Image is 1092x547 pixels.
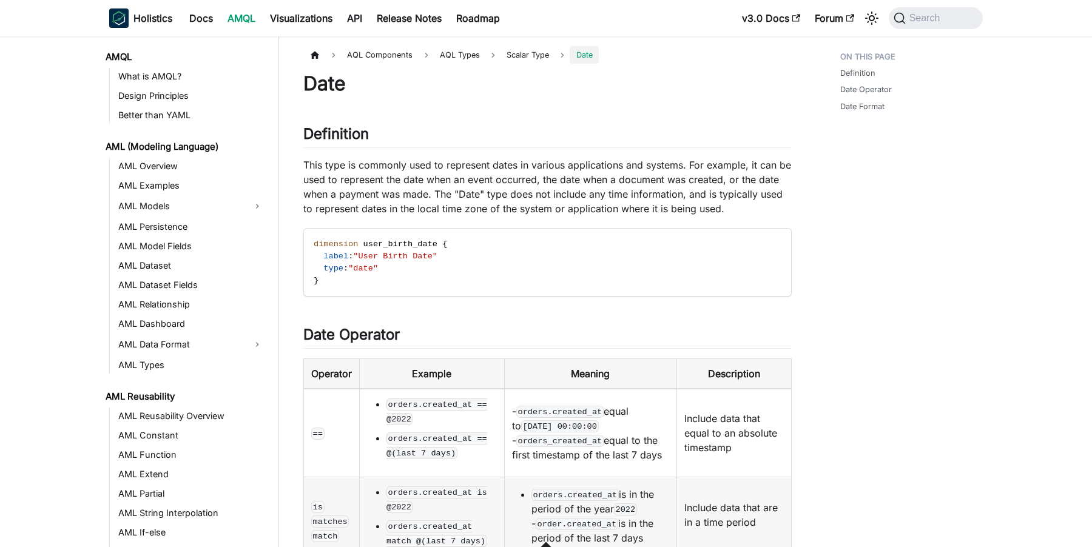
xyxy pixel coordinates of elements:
span: "date" [348,264,378,273]
code: 2022 [614,503,637,515]
span: { [442,240,447,249]
span: "User Birth Date" [353,252,437,261]
a: AMQL [220,8,263,28]
code: == [311,428,325,440]
a: Better than YAML [115,107,268,124]
code: orders_created_at [516,435,604,447]
span: AQL Components [341,46,419,64]
img: Holistics [109,8,129,28]
a: AML Dashboard [115,315,268,332]
a: AML Dataset [115,257,268,274]
a: Docs [182,8,220,28]
code: orders.created_at is @2022 [386,486,487,513]
button: Search (Command+K) [889,7,983,29]
a: v3.0 Docs [735,8,807,28]
a: AML Models [115,196,246,216]
a: AML Partial [115,485,268,502]
a: Release Notes [369,8,449,28]
code: match [311,530,339,542]
span: dimension [314,240,358,249]
h1: Date [303,72,792,96]
a: AML Relationship [115,296,268,313]
a: AML Dataset Fields [115,277,268,294]
a: What is AMQL? [115,68,268,85]
span: Search [906,13,948,24]
th: Operator [304,359,360,389]
a: Roadmap [449,8,507,28]
a: Definition [840,67,875,79]
a: AML Extend [115,466,268,483]
th: Meaning [504,359,676,389]
a: AML Reusability [102,388,268,405]
a: Home page [303,46,326,64]
nav: Breadcrumbs [303,46,792,64]
a: Design Principles [115,87,268,104]
span: : [343,264,348,273]
code: order.created_at [536,518,618,530]
a: API [340,8,369,28]
h2: Date Operator [303,326,792,349]
span: Scalar Type [500,46,555,64]
a: HolisticsHolisticsHolistics [109,8,172,28]
a: Date Format [840,101,885,112]
code: orders.created_at == @(last 7 days) [386,432,487,459]
a: AML Examples [115,177,268,194]
button: Expand sidebar category 'AML Models' [246,196,268,216]
th: Example [360,359,505,389]
span: } [314,276,318,285]
a: Visualizations [263,8,340,28]
button: Expand sidebar category 'AML Data Format' [246,335,268,354]
span: : [348,252,353,261]
a: AML Constant [115,427,268,444]
b: Holistics [133,11,172,25]
a: AML Persistence [115,218,268,235]
a: AML Model Fields [115,238,268,255]
a: AML Data Format [115,335,246,354]
th: Description [676,359,791,389]
p: This type is commonly used to represent dates in various applications and systems. For example, i... [303,158,792,216]
span: type [323,264,343,273]
span: label [323,252,348,261]
code: orders.created_at == @2022 [386,398,487,425]
li: is in the period of the year - is in the period of the last 7 days [531,487,669,545]
code: orders.created_at match @(last 7 days) [386,520,487,547]
code: matches [311,515,349,528]
a: AML Types [115,357,268,374]
a: AML Function [115,446,268,463]
a: Date Operator [840,84,892,95]
button: Switch between dark and light mode (currently system mode) [862,8,881,28]
a: AMQL [102,49,268,65]
a: AML Reusability Overview [115,408,268,425]
a: AML String Interpolation [115,505,268,522]
code: orders.created_at [516,406,604,418]
td: Include data that equal to an absolute timestamp [676,389,791,477]
span: user_birth_date [363,240,437,249]
span: Date [570,46,598,64]
span: AQL Types [440,50,480,59]
a: Forum [807,8,861,28]
a: AML Overview [115,158,268,175]
p: Include data that are in a time period [684,500,784,529]
code: [DATE] 00:00:00 [521,420,599,432]
code: orders.created_at [531,489,619,501]
nav: Docs sidebar [97,36,279,547]
a: AML (Modeling Language) [102,138,268,155]
td: - equal to - equal to the first timestamp of the last 7 days [504,389,676,477]
a: AQL Types [434,46,486,64]
h2: Definition [303,125,792,148]
a: AML If-else [115,524,268,541]
code: is [311,501,325,513]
